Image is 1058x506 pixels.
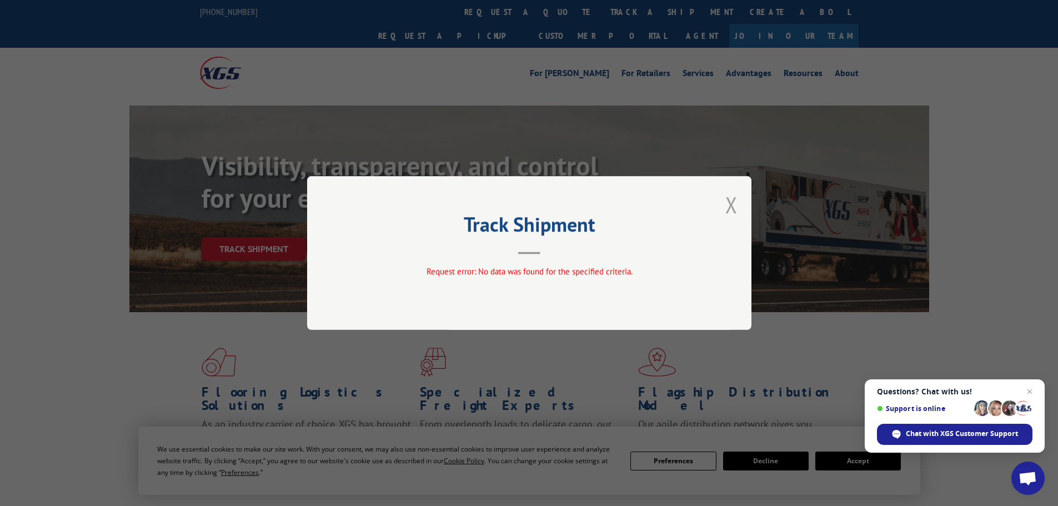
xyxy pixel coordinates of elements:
span: Questions? Chat with us! [877,387,1032,396]
button: Close modal [725,190,738,219]
span: Request error: No data was found for the specified criteria. [426,266,632,277]
span: Chat with XGS Customer Support [906,429,1018,439]
span: Support is online [877,404,970,413]
div: Chat with XGS Customer Support [877,424,1032,445]
div: Open chat [1011,462,1045,495]
h2: Track Shipment [363,217,696,238]
span: Close chat [1023,385,1036,398]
